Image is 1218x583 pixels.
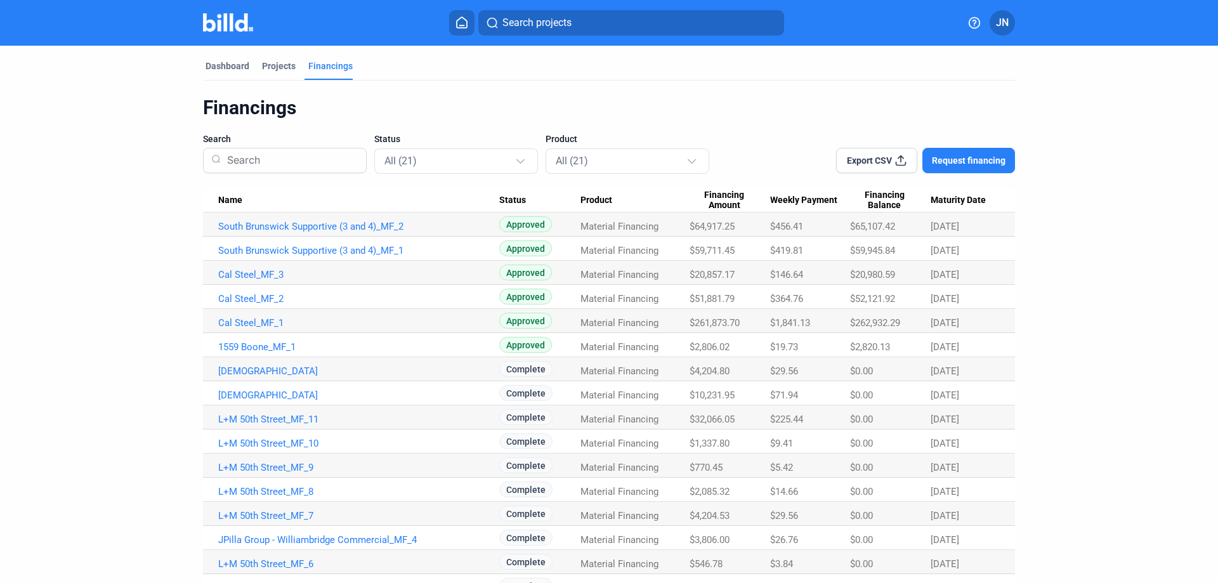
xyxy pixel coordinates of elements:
[218,195,242,206] span: Name
[580,414,658,425] span: Material Financing
[931,195,1000,206] div: Maturity Date
[770,558,793,570] span: $3.84
[499,506,553,521] span: Complete
[690,534,730,546] span: $3,806.00
[499,265,552,280] span: Approved
[499,409,553,425] span: Complete
[931,462,959,473] span: [DATE]
[580,558,658,570] span: Material Financing
[502,15,572,30] span: Search projects
[580,365,658,377] span: Material Financing
[580,195,612,206] span: Product
[770,365,798,377] span: $29.56
[770,438,793,449] span: $9.41
[218,365,499,377] a: [DEMOGRAPHIC_DATA]
[690,558,723,570] span: $546.78
[218,269,499,280] a: Cal Steel_MF_3
[850,414,873,425] span: $0.00
[262,60,296,72] div: Projects
[218,510,499,521] a: L+M 50th Street_MF_7
[770,486,798,497] span: $14.66
[580,390,658,401] span: Material Financing
[931,365,959,377] span: [DATE]
[580,221,658,232] span: Material Financing
[990,10,1015,36] button: JN
[850,365,873,377] span: $0.00
[499,216,552,232] span: Approved
[931,195,986,206] span: Maturity Date
[931,558,959,570] span: [DATE]
[690,438,730,449] span: $1,337.80
[478,10,784,36] button: Search projects
[690,486,730,497] span: $2,085.32
[580,341,658,353] span: Material Financing
[580,486,658,497] span: Material Financing
[850,534,873,546] span: $0.00
[499,433,553,449] span: Complete
[218,293,499,305] a: Cal Steel_MF_2
[770,390,798,401] span: $71.94
[931,317,959,329] span: [DATE]
[690,365,730,377] span: $4,204.80
[384,155,417,167] mat-select-trigger: All (21)
[580,510,658,521] span: Material Financing
[850,317,900,329] span: $262,932.29
[203,133,231,145] span: Search
[770,534,798,546] span: $26.76
[770,510,798,521] span: $29.56
[690,414,735,425] span: $32,066.05
[203,13,253,32] img: Billd Company Logo
[690,269,735,280] span: $20,857.17
[850,486,873,497] span: $0.00
[499,554,553,570] span: Complete
[931,293,959,305] span: [DATE]
[499,289,552,305] span: Approved
[218,462,499,473] a: L+M 50th Street_MF_9
[850,341,890,353] span: $2,820.13
[499,481,553,497] span: Complete
[850,390,873,401] span: $0.00
[222,144,358,177] input: Search
[499,457,553,473] span: Complete
[580,245,658,256] span: Material Financing
[218,414,499,425] a: L+M 50th Street_MF_11
[850,190,919,211] span: Financing Balance
[690,190,770,211] div: Financing Amount
[499,313,552,329] span: Approved
[580,317,658,329] span: Material Financing
[850,293,895,305] span: $52,121.92
[770,341,798,353] span: $19.73
[850,221,895,232] span: $65,107.42
[206,60,249,72] div: Dashboard
[218,534,499,546] a: JPilla Group - Williambridge Commercial_MF_4
[690,390,735,401] span: $10,231.95
[931,486,959,497] span: [DATE]
[203,96,1015,120] div: Financings
[690,190,759,211] span: Financing Amount
[690,462,723,473] span: $770.45
[850,438,873,449] span: $0.00
[218,341,499,353] a: 1559 Boone_MF_1
[996,15,1009,30] span: JN
[770,269,803,280] span: $146.64
[690,293,735,305] span: $51,881.79
[931,269,959,280] span: [DATE]
[931,414,959,425] span: [DATE]
[850,269,895,280] span: $20,980.59
[932,154,1005,167] span: Request financing
[580,438,658,449] span: Material Financing
[374,133,400,145] span: Status
[218,438,499,449] a: L+M 50th Street_MF_10
[931,534,959,546] span: [DATE]
[218,317,499,329] a: Cal Steel_MF_1
[499,530,553,546] span: Complete
[499,337,552,353] span: Approved
[580,293,658,305] span: Material Financing
[850,510,873,521] span: $0.00
[770,462,793,473] span: $5.42
[690,221,735,232] span: $64,917.25
[218,558,499,570] a: L+M 50th Street_MF_6
[770,317,810,329] span: $1,841.13
[836,148,917,173] button: Export CSV
[580,269,658,280] span: Material Financing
